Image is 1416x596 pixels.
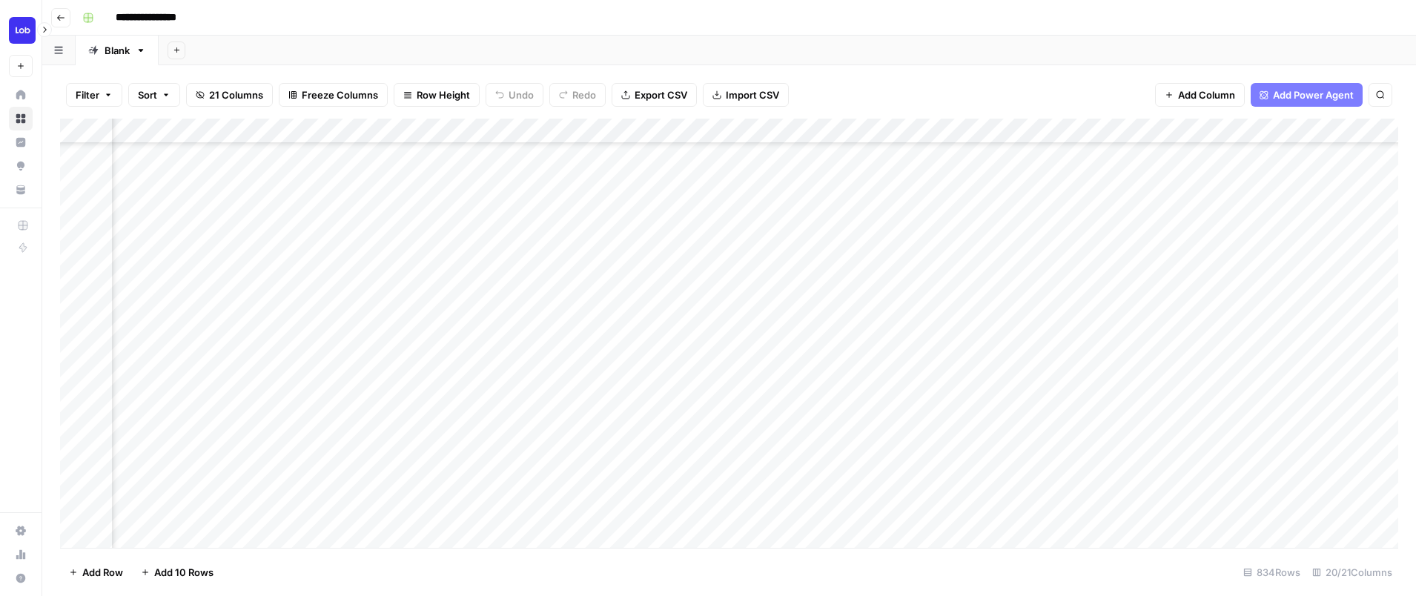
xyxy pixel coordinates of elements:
a: Insights [9,130,33,154]
button: Import CSV [703,83,789,107]
span: Import CSV [726,87,779,102]
button: 21 Columns [186,83,273,107]
a: Your Data [9,178,33,202]
span: Filter [76,87,99,102]
a: Settings [9,519,33,543]
div: 834 Rows [1237,560,1306,584]
button: Undo [486,83,543,107]
span: Freeze Columns [302,87,378,102]
button: Add 10 Rows [132,560,222,584]
button: Help + Support [9,566,33,590]
button: Export CSV [612,83,697,107]
span: Row Height [417,87,470,102]
a: Home [9,83,33,107]
button: Add Row [60,560,132,584]
span: Add 10 Rows [154,565,214,580]
button: Freeze Columns [279,83,388,107]
a: Opportunities [9,154,33,178]
span: Export CSV [635,87,687,102]
button: Filter [66,83,122,107]
span: Sort [138,87,157,102]
span: Add Row [82,565,123,580]
button: Workspace: Lob [9,12,33,49]
span: Add Power Agent [1273,87,1354,102]
span: Add Column [1178,87,1235,102]
a: Browse [9,107,33,130]
button: Add Power Agent [1251,83,1363,107]
span: Redo [572,87,596,102]
button: Sort [128,83,180,107]
div: Blank [105,43,130,58]
a: Blank [76,36,159,65]
span: Undo [509,87,534,102]
span: 21 Columns [209,87,263,102]
button: Add Column [1155,83,1245,107]
button: Row Height [394,83,480,107]
button: Redo [549,83,606,107]
a: Usage [9,543,33,566]
img: Lob Logo [9,17,36,44]
div: 20/21 Columns [1306,560,1398,584]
